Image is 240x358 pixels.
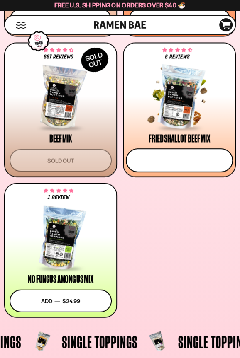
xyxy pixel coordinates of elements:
a: 5.00 stars 1 review No Fungus Among Us Mix Add — $24.99 [4,183,117,317]
div: No Fungus Among Us Mix [28,274,93,284]
span: 1 review [48,194,69,200]
a: SOLDOUT 4.64 stars 667 reviews Beef Mix Sold out [4,42,117,177]
span: Free U.S. Shipping on Orders over $40 🍜 [54,1,186,9]
span: 5.00 stars [44,189,73,192]
div: Fried Shallot Beef Mix [149,133,210,143]
span: 8 reviews [165,54,190,60]
div: SOLD OUT [77,43,113,76]
span: 4.64 stars [44,48,73,52]
span: 667 reviews [44,54,73,60]
button: Add — $31.99 [126,148,233,172]
div: Beef Mix [49,133,72,143]
span: Single Toppings [62,333,137,350]
span: 4.62 stars [162,48,192,52]
a: 4.62 stars 8 reviews Fried Shallot Beef Mix Add — $31.99 [123,42,236,177]
button: Add — $24.99 [10,289,112,312]
button: Mobile Menu Trigger [15,22,27,29]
